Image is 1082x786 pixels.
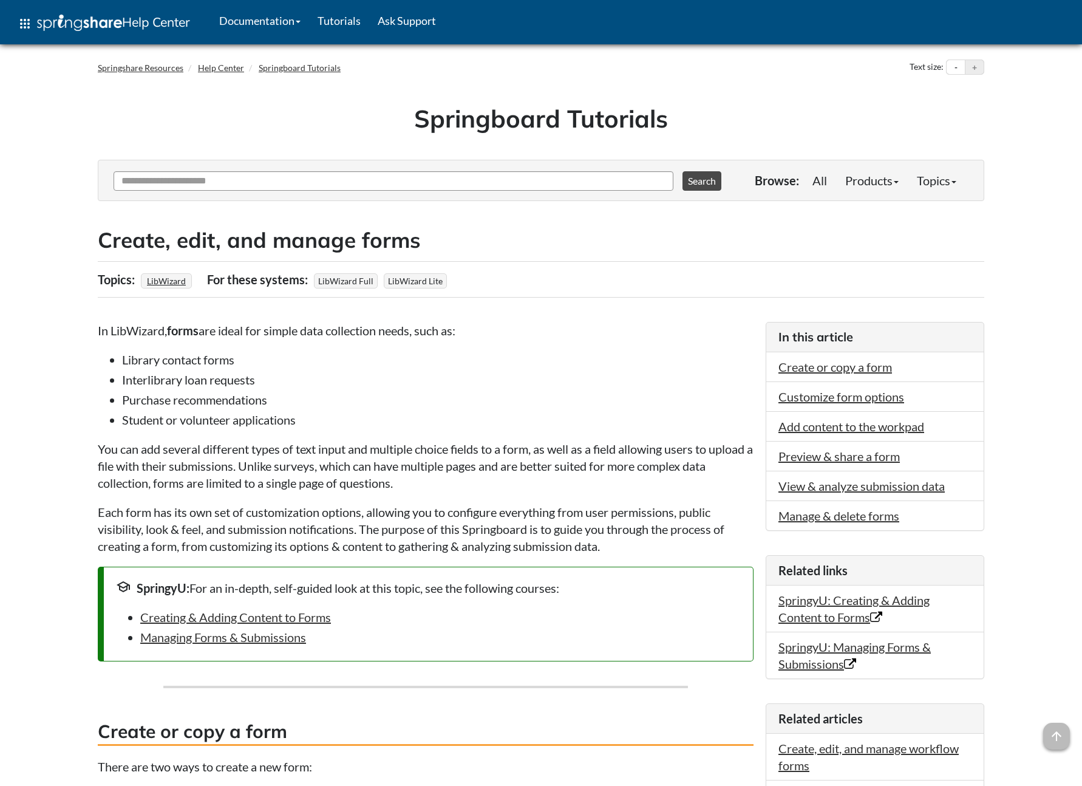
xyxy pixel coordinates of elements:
a: Springshare Resources [98,63,183,73]
span: Related articles [778,711,863,726]
span: LibWizard Lite [384,273,447,289]
li: Student or volunteer applications [122,411,754,428]
button: Search [682,171,721,191]
h3: In this article [778,329,971,346]
a: Manage & delete forms [778,508,899,523]
a: Create, edit, and manage workflow forms [778,741,959,773]
a: LibWizard [145,272,188,290]
span: apps [18,16,32,31]
a: Springboard Tutorials [259,63,341,73]
img: Springshare [37,15,122,31]
a: Add content to the workpad [778,419,924,434]
div: For an in-depth, self-guided look at this topic, see the following courses: [116,579,741,596]
span: LibWizard Full [314,273,378,289]
a: Customize form options [778,389,904,404]
a: View & analyze submission data [778,479,945,493]
strong: SpringyU: [137,581,189,595]
h1: Springboard Tutorials [107,101,975,135]
li: Library contact forms [122,351,754,368]
a: Managing Forms & Submissions [140,630,306,644]
a: Create or copy a form [778,360,892,374]
li: Interlibrary loan requests [122,371,754,388]
a: Documentation [211,5,309,36]
button: Increase text size [965,60,984,75]
a: Topics [908,168,965,193]
a: Tutorials [309,5,369,36]
p: You can add several different types of text input and multiple choice fields to a form, as well a... [98,440,754,491]
div: Text size: [907,60,946,75]
li: Purchase recommendations [122,391,754,408]
span: arrow_upward [1043,723,1070,750]
h2: Create, edit, and manage forms [98,225,984,255]
button: Decrease text size [947,60,965,75]
a: Products [836,168,908,193]
a: SpringyU: Creating & Adding Content to Forms [778,593,930,624]
div: Topics: [98,268,138,291]
a: apps Help Center [9,5,199,42]
p: There are two ways to create a new form: [98,758,754,775]
h3: Create or copy a form [98,719,754,746]
a: Ask Support [369,5,444,36]
span: school [116,579,131,594]
span: Help Center [122,14,190,30]
div: For these systems: [207,268,311,291]
strong: forms [167,323,199,338]
a: Help Center [198,63,244,73]
p: In LibWizard, are ideal for simple data collection needs, such as: [98,322,754,339]
a: SpringyU: Managing Forms & Submissions [778,640,931,671]
a: Preview & share a form [778,449,900,463]
p: Each form has its own set of customization options, allowing you to configure everything from use... [98,504,754,555]
a: All [803,168,836,193]
p: Browse: [755,172,799,189]
span: Related links [778,563,848,578]
a: arrow_upward [1043,724,1070,739]
a: Creating & Adding Content to Forms [140,610,331,624]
